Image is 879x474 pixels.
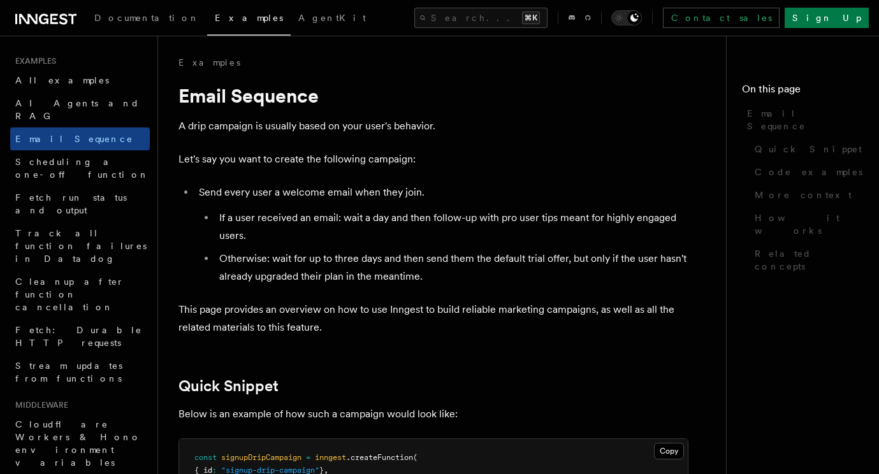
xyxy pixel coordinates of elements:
a: Fetch run status and output [10,186,150,222]
a: Code examples [750,161,864,183]
span: inngest [315,453,346,462]
a: Examples [178,56,240,69]
span: How it works [755,212,864,237]
a: Stream updates from functions [10,354,150,390]
a: Scheduling a one-off function [10,150,150,186]
a: Fetch: Durable HTTP requests [10,319,150,354]
button: Toggle dark mode [611,10,642,25]
span: Scheduling a one-off function [15,157,149,180]
p: This page provides an overview on how to use Inngest to build reliable marketing campaigns, as we... [178,301,688,336]
a: Quick Snippet [750,138,864,161]
span: Documentation [94,13,200,23]
span: Examples [10,56,56,66]
span: Quick Snippet [755,143,862,155]
span: Stream updates from functions [15,361,122,384]
a: Cloudflare Workers & Hono environment variables [10,413,150,474]
button: Copy [654,443,684,459]
a: AI Agents and RAG [10,92,150,127]
span: Track all function failures in Datadog [15,228,147,264]
h1: Email Sequence [178,84,688,107]
span: Cloudflare Workers & Hono environment variables [15,419,141,468]
a: Quick Snippet [178,377,279,395]
span: Fetch run status and output [15,192,127,215]
a: Documentation [87,4,207,34]
span: Email Sequence [15,134,133,144]
a: All examples [10,69,150,92]
a: More context [750,183,864,206]
span: .createFunction [346,453,413,462]
a: How it works [750,206,864,242]
span: Middleware [10,400,68,410]
span: Related concepts [755,247,864,273]
p: Let's say you want to create the following campaign: [178,150,688,168]
span: Cleanup after function cancellation [15,276,124,312]
a: Email Sequence [10,127,150,150]
span: signupDripCampaign [221,453,301,462]
span: More context [755,189,852,201]
span: Fetch: Durable HTTP requests [15,325,142,348]
a: Email Sequence [742,102,864,138]
a: Examples [207,4,291,36]
span: = [306,453,310,462]
li: Otherwise: wait for up to three days and then send them the default trial offer, but only if the ... [215,250,688,285]
li: If a user received an email: wait a day and then follow-up with pro user tips meant for highly en... [215,209,688,245]
a: Track all function failures in Datadog [10,222,150,270]
span: Code examples [755,166,862,178]
kbd: ⌘K [522,11,540,24]
span: Examples [215,13,283,23]
a: Contact sales [663,8,780,28]
p: A drip campaign is usually based on your user's behavior. [178,117,688,135]
span: AgentKit [298,13,366,23]
span: All examples [15,75,109,85]
span: Email Sequence [747,107,864,133]
li: Send every user a welcome email when they join. [195,183,688,285]
a: Cleanup after function cancellation [10,270,150,319]
h4: On this page [742,82,864,102]
span: const [194,453,217,462]
span: AI Agents and RAG [15,98,140,121]
span: ( [413,453,418,462]
p: Below is an example of how such a campaign would look like: [178,405,688,423]
button: Search...⌘K [414,8,548,28]
a: Related concepts [750,242,864,278]
a: AgentKit [291,4,374,34]
a: Sign Up [785,8,869,28]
